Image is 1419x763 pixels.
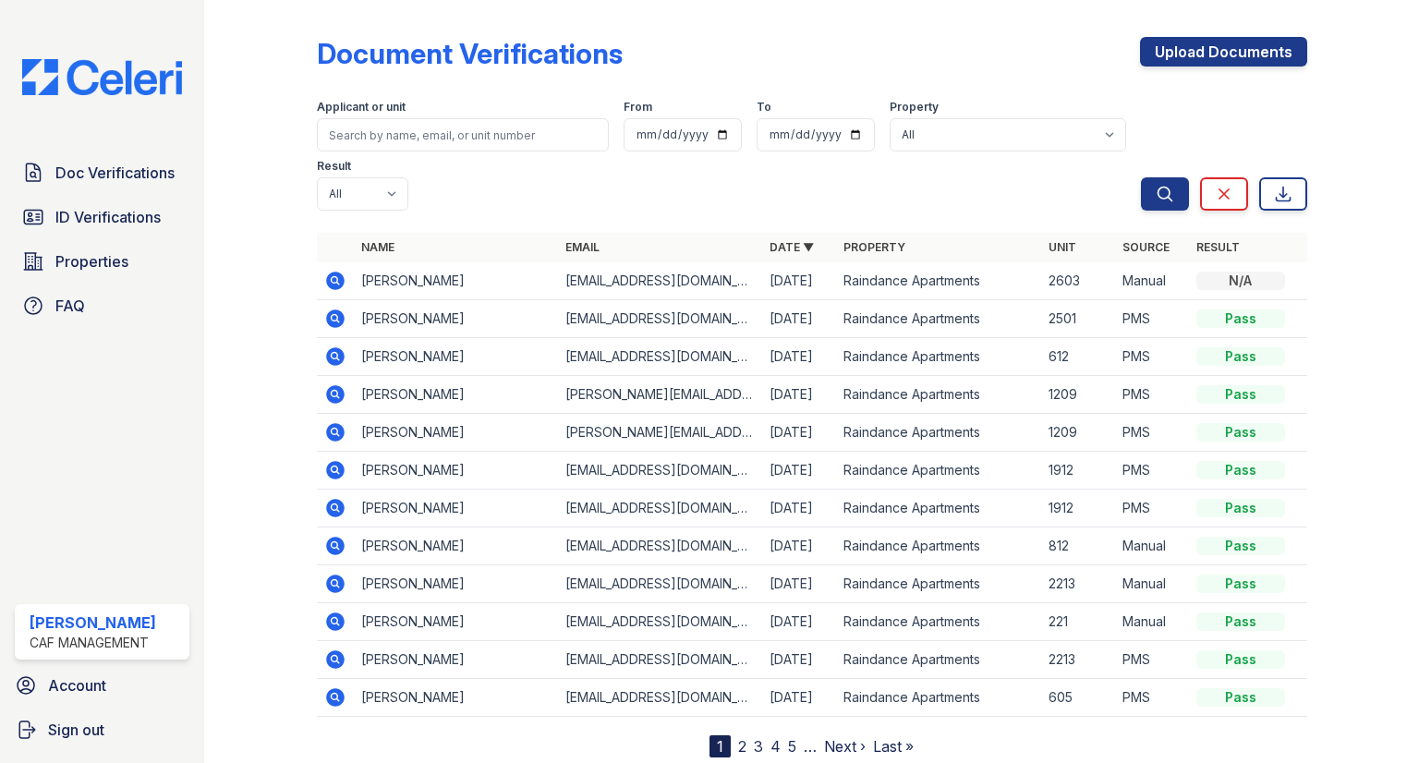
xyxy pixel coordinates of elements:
td: [PERSON_NAME] [354,338,558,376]
label: Property [890,100,939,115]
td: [EMAIL_ADDRESS][DOMAIN_NAME] [558,679,762,717]
a: Name [361,240,394,254]
div: Pass [1196,650,1285,669]
td: [EMAIL_ADDRESS][DOMAIN_NAME] [558,603,762,641]
td: [DATE] [762,603,836,641]
div: N/A [1196,272,1285,290]
td: PMS [1115,679,1189,717]
div: Pass [1196,575,1285,593]
div: Pass [1196,385,1285,404]
td: Raindance Apartments [836,262,1040,300]
td: 2213 [1041,641,1115,679]
div: Pass [1196,347,1285,366]
img: CE_Logo_Blue-a8612792a0a2168367f1c8372b55b34899dd931a85d93a1a3d3e32e68fde9ad4.png [7,59,197,95]
td: Raindance Apartments [836,300,1040,338]
span: Account [48,674,106,696]
td: [EMAIL_ADDRESS][DOMAIN_NAME] [558,262,762,300]
td: 221 [1041,603,1115,641]
a: Next › [824,737,866,756]
td: Raindance Apartments [836,603,1040,641]
a: ID Verifications [15,199,189,236]
div: Pass [1196,423,1285,442]
td: [DATE] [762,641,836,679]
td: PMS [1115,641,1189,679]
td: 812 [1041,527,1115,565]
button: Sign out [7,711,197,748]
a: Upload Documents [1140,37,1307,67]
div: [PERSON_NAME] [30,612,156,634]
td: Manual [1115,565,1189,603]
td: [DATE] [762,414,836,452]
td: [DATE] [762,262,836,300]
td: [DATE] [762,490,836,527]
a: 2 [738,737,746,756]
td: Raindance Apartments [836,338,1040,376]
td: PMS [1115,452,1189,490]
td: [DATE] [762,376,836,414]
td: [EMAIL_ADDRESS][DOMAIN_NAME] [558,565,762,603]
td: [PERSON_NAME] [354,262,558,300]
td: Raindance Apartments [836,452,1040,490]
div: Pass [1196,612,1285,631]
a: Property [843,240,905,254]
a: Last » [873,737,914,756]
a: FAQ [15,287,189,324]
td: [PERSON_NAME] [354,527,558,565]
label: Applicant or unit [317,100,406,115]
a: Doc Verifications [15,154,189,191]
a: Date ▼ [770,240,814,254]
span: ID Verifications [55,206,161,228]
td: [EMAIL_ADDRESS][DOMAIN_NAME] [558,338,762,376]
td: [PERSON_NAME] [354,603,558,641]
span: Sign out [48,719,104,741]
td: Raindance Apartments [836,641,1040,679]
span: Doc Verifications [55,162,175,184]
td: Raindance Apartments [836,414,1040,452]
td: [DATE] [762,300,836,338]
a: Result [1196,240,1240,254]
td: [PERSON_NAME] [354,414,558,452]
td: [EMAIL_ADDRESS][DOMAIN_NAME] [558,527,762,565]
td: [PERSON_NAME] [354,452,558,490]
td: Raindance Apartments [836,376,1040,414]
td: [EMAIL_ADDRESS][DOMAIN_NAME] [558,490,762,527]
td: PMS [1115,376,1189,414]
label: To [757,100,771,115]
div: 1 [709,735,731,757]
td: [DATE] [762,565,836,603]
td: [PERSON_NAME] [354,679,558,717]
a: Account [7,667,197,704]
td: Manual [1115,262,1189,300]
td: [PERSON_NAME] [354,376,558,414]
td: PMS [1115,300,1189,338]
td: 2603 [1041,262,1115,300]
a: 3 [754,737,763,756]
span: FAQ [55,295,85,317]
td: 1209 [1041,414,1115,452]
a: 5 [788,737,796,756]
div: Pass [1196,537,1285,555]
div: Pass [1196,309,1285,328]
td: [PERSON_NAME] [354,300,558,338]
div: Pass [1196,461,1285,479]
td: 1912 [1041,452,1115,490]
td: Raindance Apartments [836,527,1040,565]
td: [EMAIL_ADDRESS][DOMAIN_NAME] [558,300,762,338]
td: [PERSON_NAME][EMAIL_ADDRESS][PERSON_NAME][DOMAIN_NAME] [558,376,762,414]
td: 2213 [1041,565,1115,603]
td: PMS [1115,490,1189,527]
td: 605 [1041,679,1115,717]
td: [PERSON_NAME] [354,565,558,603]
span: … [804,735,817,757]
td: [PERSON_NAME][EMAIL_ADDRESS][PERSON_NAME][PERSON_NAME][DOMAIN_NAME] [558,414,762,452]
td: [DATE] [762,679,836,717]
input: Search by name, email, or unit number [317,118,609,151]
td: PMS [1115,338,1189,376]
td: [EMAIL_ADDRESS][DOMAIN_NAME] [558,452,762,490]
td: PMS [1115,414,1189,452]
td: Manual [1115,603,1189,641]
td: [DATE] [762,338,836,376]
td: 1209 [1041,376,1115,414]
a: 4 [770,737,781,756]
div: Pass [1196,499,1285,517]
